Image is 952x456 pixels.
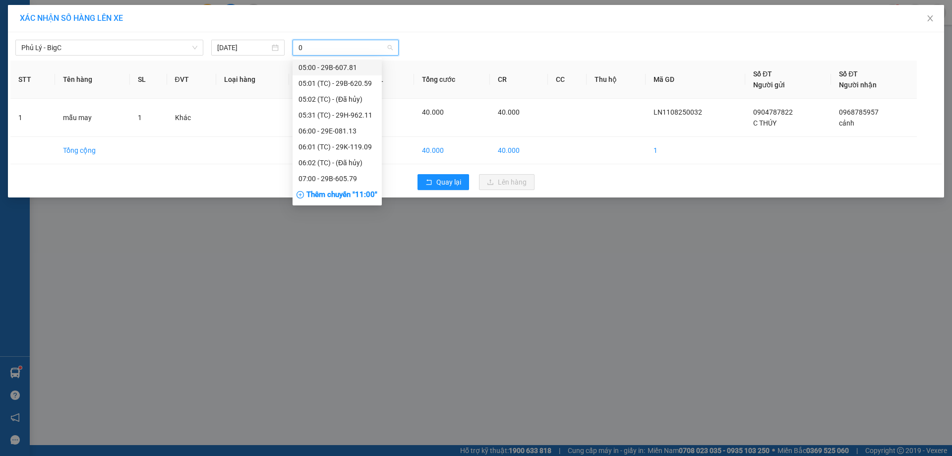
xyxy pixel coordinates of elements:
[298,141,376,152] div: 06:01 (TC) - 29K-119.09
[753,119,776,127] span: C THÚY
[55,137,130,164] td: Tổng cộng
[297,191,304,198] span: plus-circle
[414,61,490,99] th: Tổng cước
[167,99,216,137] td: Khác
[55,61,130,99] th: Tên hàng
[55,99,130,137] td: mẫu may
[138,114,142,122] span: 1
[587,61,646,99] th: Thu hộ
[298,110,376,121] div: 05:31 (TC) - 29H-962.11
[216,61,289,99] th: Loại hàng
[753,108,793,116] span: 0904787822
[217,42,270,53] input: 11/08/2025
[417,174,469,190] button: rollbackQuay lại
[646,61,745,99] th: Mã GD
[422,108,444,116] span: 40.000
[753,81,785,89] span: Người gửi
[646,137,745,164] td: 1
[298,62,376,73] div: 05:00 - 29B-607.81
[839,70,858,78] span: Số ĐT
[479,174,535,190] button: uploadLên hàng
[490,61,548,99] th: CR
[350,61,414,99] th: Tổng SL
[130,61,167,99] th: SL
[20,13,123,23] span: XÁC NHẬN SỐ HÀNG LÊN XE
[167,61,216,99] th: ĐVT
[753,70,772,78] span: Số ĐT
[298,157,376,168] div: 06:02 (TC) - (Đã hủy)
[839,119,854,127] span: cảnh
[289,61,351,99] th: Ghi chú
[298,94,376,105] div: 05:02 (TC) - (Đã hủy)
[293,187,382,203] div: Thêm chuyến " 11:00 "
[490,137,548,164] td: 40.000
[414,137,490,164] td: 40.000
[298,126,376,136] div: 06:00 - 29E-081.13
[298,78,376,89] div: 05:01 (TC) - 29B-620.59
[21,40,197,55] span: Phủ Lý - BigC
[10,61,55,99] th: STT
[436,177,461,188] span: Quay lại
[498,108,520,116] span: 40.000
[916,5,944,33] button: Close
[425,179,432,187] span: rollback
[654,108,702,116] span: LN1108250032
[839,81,877,89] span: Người nhận
[839,108,879,116] span: 0968785957
[548,61,586,99] th: CC
[926,14,934,22] span: close
[350,137,414,164] td: 1
[298,173,376,184] div: 07:00 - 29B-605.79
[10,99,55,137] td: 1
